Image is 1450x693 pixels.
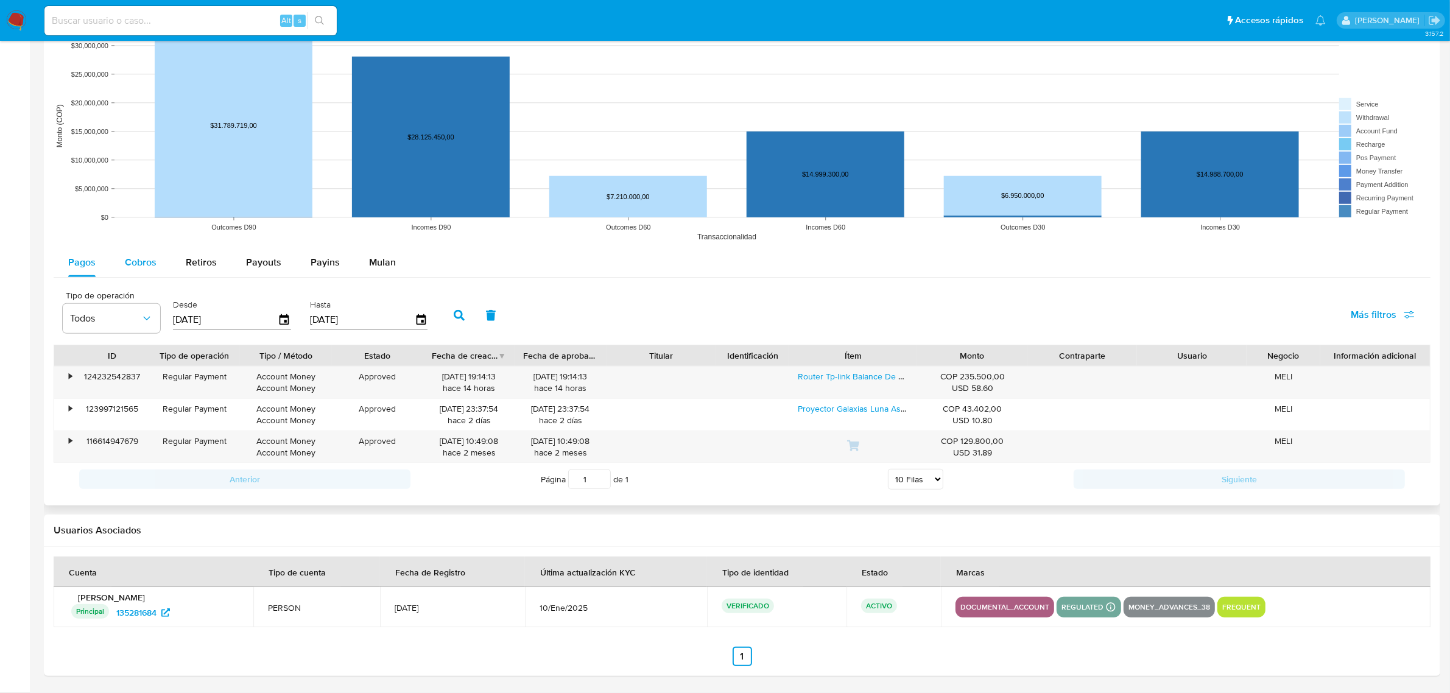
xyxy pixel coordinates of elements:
[307,12,332,29] button: search-icon
[44,13,337,29] input: Buscar usuario o caso...
[54,524,1431,536] h2: Usuarios Asociados
[1425,29,1444,38] span: 3.157.2
[1235,14,1303,27] span: Accesos rápidos
[1355,15,1424,26] p: juan.montanobonaga@mercadolibre.com.co
[298,15,301,26] span: s
[281,15,291,26] span: Alt
[1428,14,1441,27] a: Salir
[1315,15,1326,26] a: Notificaciones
